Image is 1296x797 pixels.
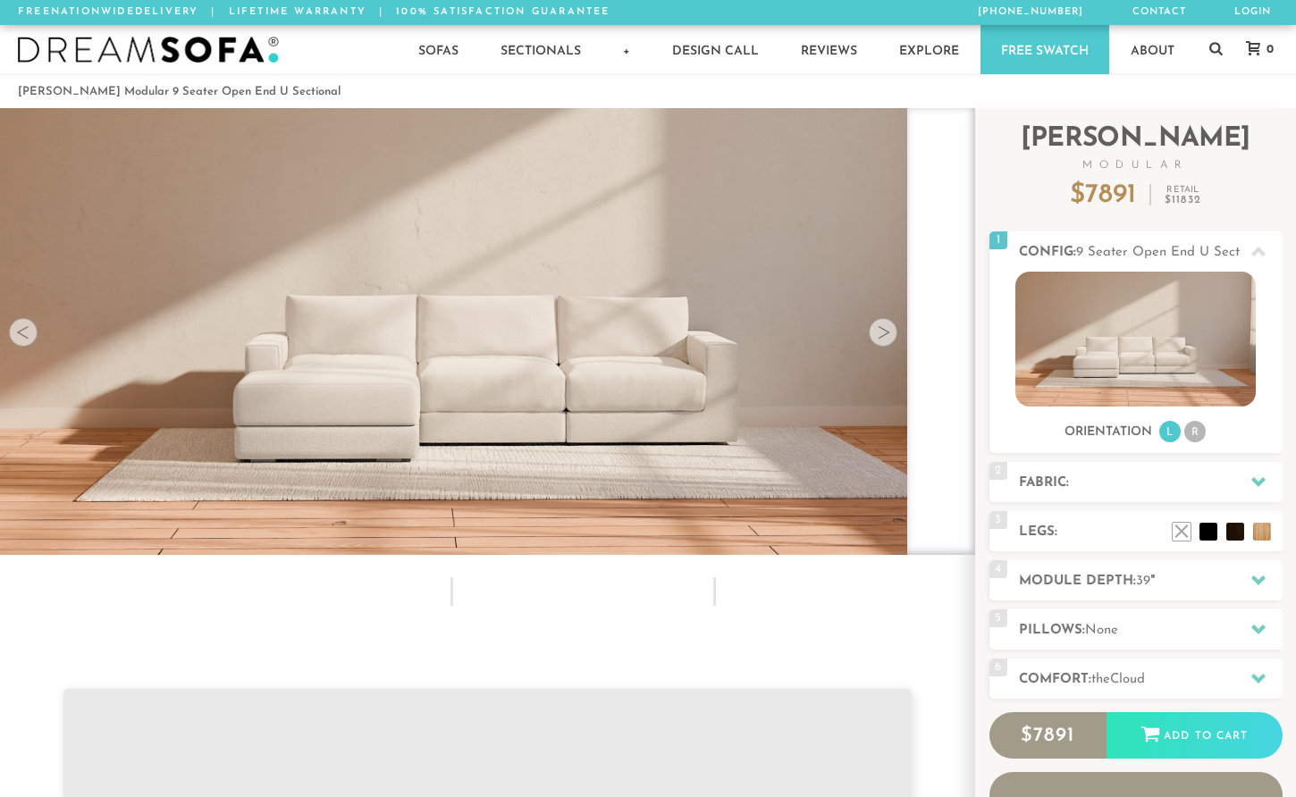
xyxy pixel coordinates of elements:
span: | [211,7,215,17]
span: 11832 [1172,195,1201,206]
img: DreamSofa - Inspired By Life, Designed By You [18,37,279,63]
h2: [PERSON_NAME] [989,126,1283,171]
p: $ [1070,182,1136,209]
h3: Orientation [1065,424,1152,440]
span: 39 [1136,575,1150,588]
em: $ [1165,195,1201,206]
span: 1 [989,231,1007,249]
a: Free Swatch [980,25,1109,74]
a: Design Call [652,25,779,74]
span: 3 [989,511,1007,529]
span: | [379,7,383,17]
span: 0 [1262,44,1274,55]
em: Nationwide [51,7,135,17]
span: the [1091,673,1110,686]
li: R [1184,421,1206,442]
div: Add to Cart [1107,712,1283,760]
a: Sofas [398,25,479,74]
span: 2 [989,462,1007,480]
h2: Pillows: [1019,620,1283,641]
li: L [1159,421,1181,442]
a: Sectionals [480,25,602,74]
h2: Config: [1019,242,1283,263]
span: 5 [989,609,1007,627]
img: landon-sofa-no_legs-no_pillows-1.jpg [1015,272,1256,407]
span: 7891 [1033,726,1074,746]
span: 9 Seater Open End U Sectional [1076,246,1269,259]
a: 0 [1228,41,1283,57]
a: + [602,25,651,74]
span: 7891 [1085,181,1136,209]
li: [PERSON_NAME] Modular 9 Seater Open End U Sectional [18,80,341,104]
span: 6 [989,659,1007,676]
a: About [1110,25,1195,74]
a: Reviews [780,25,878,74]
p: Retail [1165,186,1201,206]
h2: Fabric: [1019,473,1283,493]
span: Modular [989,160,1283,171]
span: 4 [989,560,1007,578]
h2: Comfort: [1019,669,1283,690]
a: Explore [879,25,980,74]
h2: Legs: [1019,522,1283,542]
h2: Module Depth: " [1019,571,1283,591]
span: None [1085,624,1118,637]
span: Cloud [1110,673,1145,686]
